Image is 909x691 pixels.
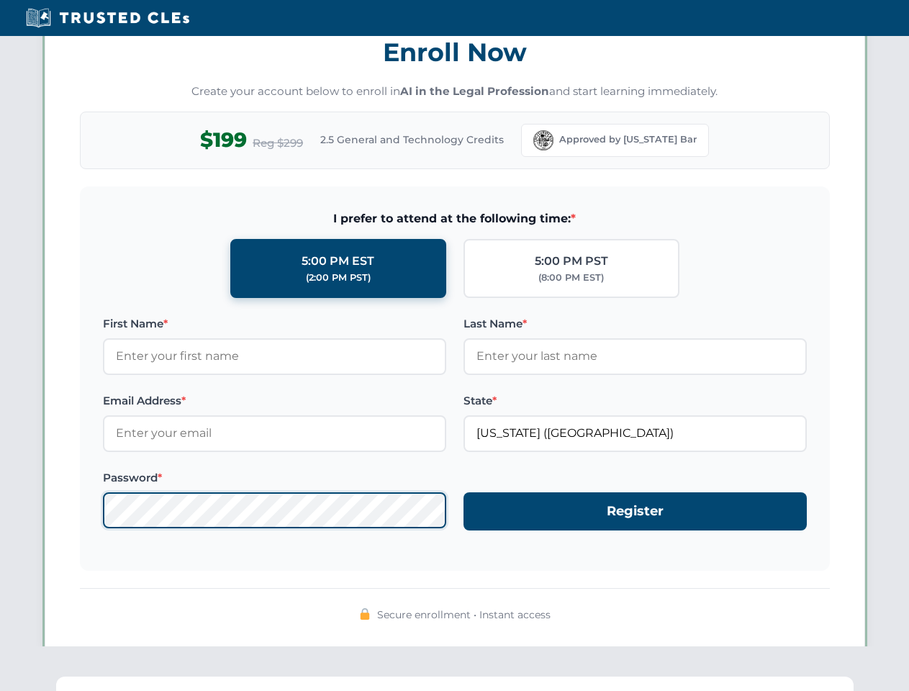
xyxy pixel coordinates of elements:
[463,338,807,374] input: Enter your last name
[80,30,830,75] h3: Enroll Now
[538,271,604,285] div: (8:00 PM EST)
[559,132,697,147] span: Approved by [US_STATE] Bar
[80,83,830,100] p: Create your account below to enroll in and start learning immediately.
[103,338,446,374] input: Enter your first name
[200,124,247,156] span: $199
[306,271,371,285] div: (2:00 PM PST)
[103,209,807,228] span: I prefer to attend at the following time:
[463,392,807,410] label: State
[253,135,303,152] span: Reg $299
[359,608,371,620] img: 🔒
[463,415,807,451] input: Florida (FL)
[302,252,374,271] div: 5:00 PM EST
[535,252,608,271] div: 5:00 PM PST
[320,132,504,148] span: 2.5 General and Technology Credits
[103,392,446,410] label: Email Address
[400,84,549,98] strong: AI in the Legal Profession
[377,607,551,623] span: Secure enrollment • Instant access
[533,130,553,150] img: Florida Bar
[103,315,446,333] label: First Name
[103,415,446,451] input: Enter your email
[463,492,807,530] button: Register
[463,315,807,333] label: Last Name
[22,7,194,29] img: Trusted CLEs
[103,469,446,487] label: Password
